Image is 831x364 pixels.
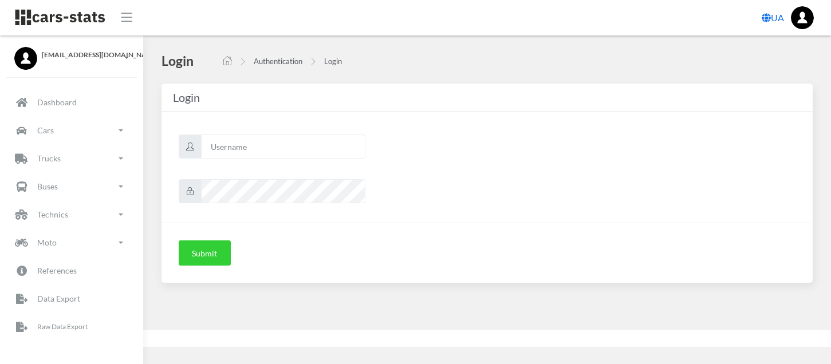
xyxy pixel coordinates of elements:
[9,201,135,228] a: Technics
[9,117,135,144] a: Cars
[201,134,365,159] input: Username
[14,9,106,26] img: navbar brand
[37,263,77,278] p: References
[9,286,135,312] a: Data Export
[173,90,200,104] span: Login
[37,123,54,137] p: Cars
[9,314,135,340] a: Raw Data Export
[37,321,88,333] p: Raw Data Export
[179,240,231,266] button: Submit
[14,47,129,60] a: [EMAIL_ADDRESS][DOMAIN_NAME]
[37,291,80,306] p: Data Export
[9,89,135,116] a: Dashboard
[9,145,135,172] a: Trucks
[37,95,77,109] p: Dashboard
[9,173,135,200] a: Buses
[757,6,789,29] a: UA
[324,57,342,66] a: Login
[37,235,57,250] p: Moto
[9,230,135,256] a: Moto
[254,57,302,66] a: Authentication
[37,151,61,165] p: Trucks
[9,258,135,284] a: References
[162,52,194,69] h4: Login
[42,50,129,60] span: [EMAIL_ADDRESS][DOMAIN_NAME]
[37,207,68,221] p: Technics
[37,179,58,193] p: Buses
[791,6,814,29] img: ...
